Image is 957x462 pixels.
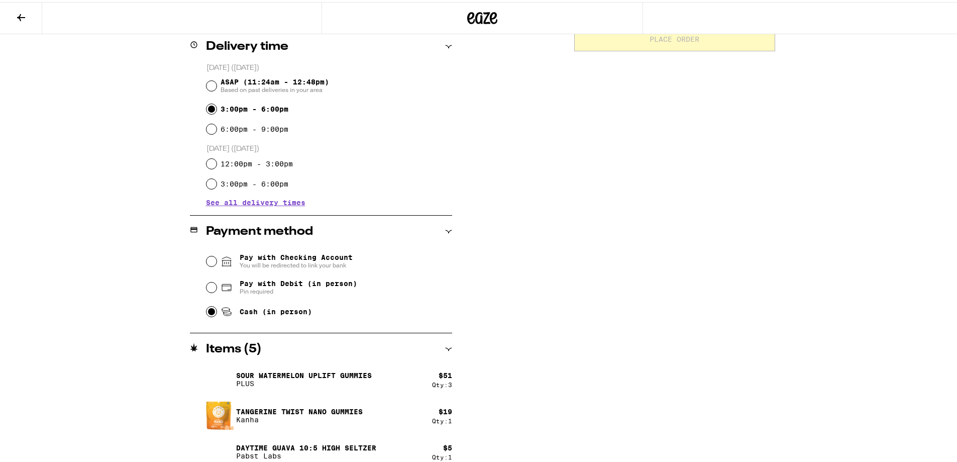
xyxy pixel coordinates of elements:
label: 12:00pm - 3:00pm [221,158,293,166]
div: Qty: 1 [432,452,452,458]
h2: Delivery time [206,39,288,51]
p: Kanha [236,414,363,422]
div: $ 51 [439,369,452,378]
p: Sour Watermelon UPLIFT Gummies [236,369,372,378]
span: Pay with Debit (in person) [240,278,357,286]
h2: Payment method [206,224,313,236]
p: Pabst Labs [236,450,376,458]
button: See all delivery times [206,197,305,204]
img: Tangerine Twist Nano Gummies [206,399,234,429]
div: $ 5 [443,442,452,450]
div: Qty: 3 [432,380,452,386]
p: PLUS [236,378,372,386]
span: Place Order [650,34,699,41]
label: 3:00pm - 6:00pm [221,103,288,111]
div: Qty: 1 [432,416,452,422]
span: Cash (in person) [240,306,312,314]
label: 3:00pm - 6:00pm [221,178,288,186]
h2: Items ( 5 ) [206,341,262,353]
span: You will be redirected to link your bank [240,259,353,267]
button: Place Order [574,25,775,49]
p: [DATE] ([DATE]) [206,142,452,152]
span: Hi. Need any help? [6,7,72,15]
span: Pay with Checking Account [240,251,353,267]
span: ASAP (11:24am - 12:48pm) [221,76,329,92]
label: 6:00pm - 9:00pm [221,123,288,131]
img: Sour Watermelon UPLIFT Gummies [206,363,234,392]
p: [DATE] ([DATE]) [206,61,452,71]
span: Based on past deliveries in your area [221,84,329,92]
p: Daytime Guava 10:5 High Seltzer [236,442,376,450]
span: Pin required [240,286,357,294]
div: $ 19 [439,406,452,414]
p: Tangerine Twist Nano Gummies [236,406,363,414]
